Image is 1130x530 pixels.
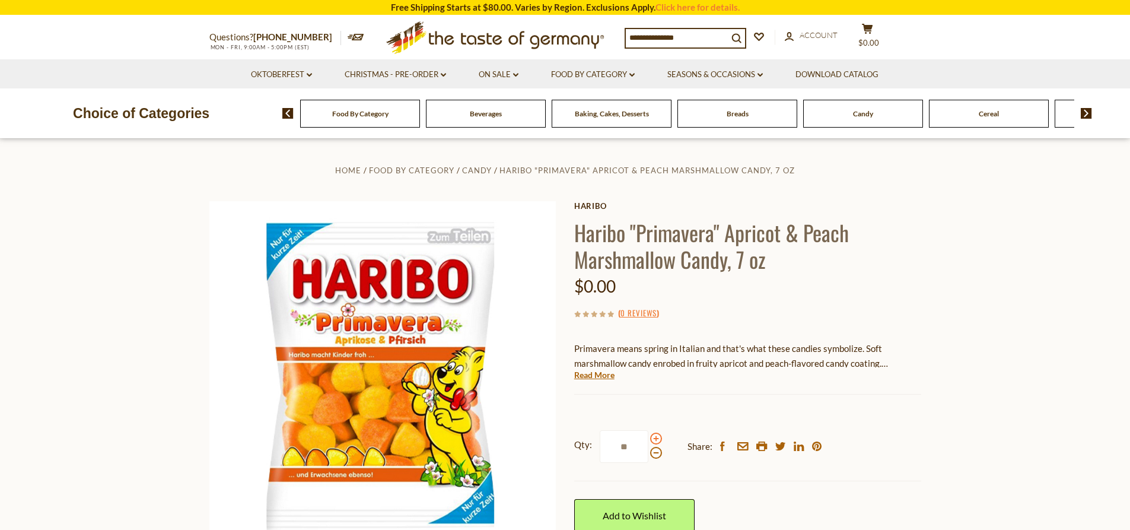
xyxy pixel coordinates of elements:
button: $0.00 [850,23,886,53]
a: Read More [574,369,615,381]
a: Candy [853,109,873,118]
span: $0.00 [858,38,879,47]
a: Baking, Cakes, Desserts [575,109,649,118]
a: Beverages [470,109,502,118]
a: Breads [727,109,749,118]
a: [PHONE_NUMBER] [253,31,332,42]
img: next arrow [1081,108,1092,119]
a: Seasons & Occasions [667,68,763,81]
a: Account [785,29,838,42]
input: Qty: [600,430,648,463]
a: On Sale [479,68,518,81]
a: Home [335,166,361,175]
a: Download Catalog [795,68,878,81]
a: Christmas - PRE-ORDER [345,68,446,81]
a: Cereal [979,109,999,118]
a: Oktoberfest [251,68,312,81]
img: previous arrow [282,108,294,119]
span: ( ) [618,307,659,319]
h1: Haribo "Primavera" Apricot & Peach Marshmallow Candy, 7 oz [574,219,921,272]
a: Haribo [574,201,921,211]
span: Share: [687,439,712,454]
a: Food By Category [332,109,389,118]
a: Candy [462,166,492,175]
p: Primavera means spring in Italian and that's what these candies symbolize. Soft marshmallow candy... [574,341,921,371]
span: $0.00 [574,276,616,296]
strong: Qty: [574,437,592,452]
a: Click here for details. [655,2,740,12]
a: Food By Category [369,166,454,175]
a: Food By Category [551,68,635,81]
span: Account [800,30,838,40]
p: Questions? [209,30,341,45]
a: 0 Reviews [620,307,657,320]
span: MON - FRI, 9:00AM - 5:00PM (EST) [209,44,310,50]
a: Haribo "Primavera" Apricot & Peach Marshmallow Candy, 7 oz [499,166,795,175]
